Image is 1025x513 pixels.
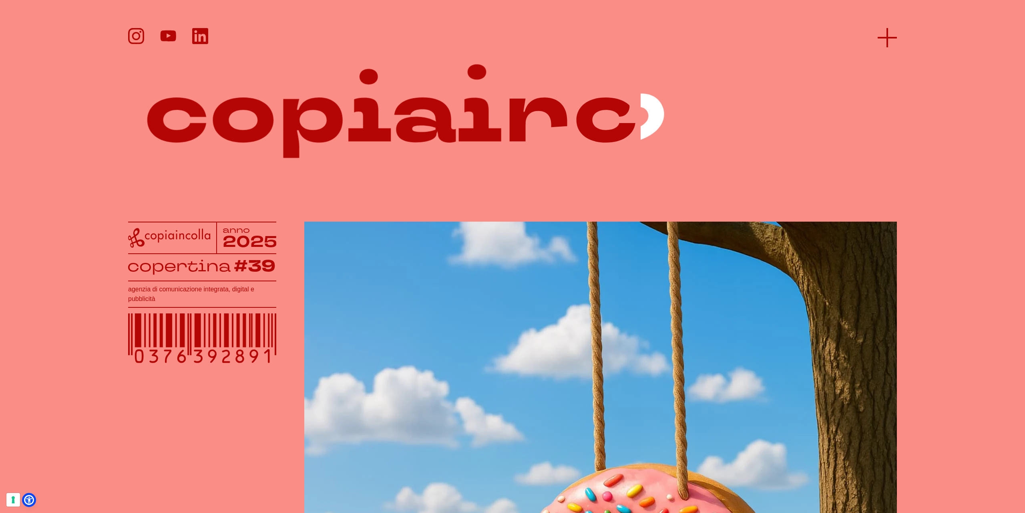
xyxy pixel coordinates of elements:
[234,255,275,277] tspan: #39
[128,285,276,304] h1: agenzia di comunicazione integrata, digital e pubblicità
[127,256,231,276] tspan: copertina
[223,231,277,252] tspan: 2025
[223,224,250,235] tspan: anno
[6,493,20,507] button: Le tue preferenze relative al consenso per le tecnologie di tracciamento
[24,495,34,505] a: Open Accessibility Menu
